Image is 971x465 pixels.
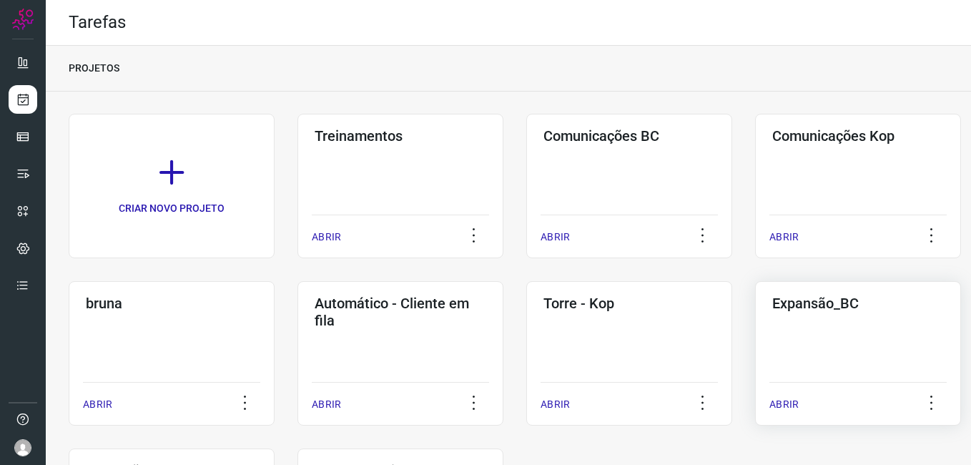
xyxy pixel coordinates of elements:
h3: Comunicações Kop [772,127,944,145]
h2: Tarefas [69,12,126,33]
p: ABRIR [769,230,799,245]
h3: Comunicações BC [543,127,715,145]
h3: bruna [86,295,257,312]
h3: Expansão_BC [772,295,944,312]
p: ABRIR [541,397,570,412]
p: PROJETOS [69,61,119,76]
img: avatar-user-boy.jpg [14,439,31,456]
p: ABRIR [312,397,341,412]
h3: Automático - Cliente em fila [315,295,486,329]
p: ABRIR [83,397,112,412]
p: ABRIR [312,230,341,245]
p: CRIAR NOVO PROJETO [119,201,225,216]
h3: Treinamentos [315,127,486,145]
h3: Torre - Kop [543,295,715,312]
p: ABRIR [541,230,570,245]
p: ABRIR [769,397,799,412]
img: Logo [12,9,34,30]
